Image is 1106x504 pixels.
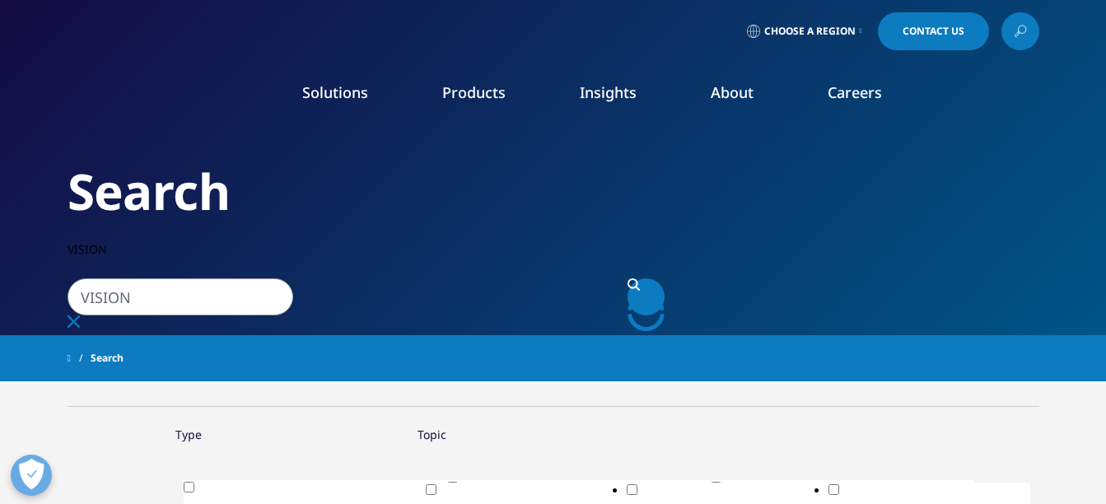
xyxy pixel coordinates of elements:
svg: Clear [68,315,80,328]
span: Search [91,343,124,373]
nav: Primary [206,58,1039,135]
input: Inclusion filter on Asia Pacific; 8 results [426,484,436,495]
input: Inclusion filter on Europe, Middle East, & Africa; 36 results [627,484,637,495]
a: Insights [580,82,637,102]
a: Solutions [302,82,368,102]
a: Contact Us [878,12,989,50]
input: Inclusion filter on Global; 72 results [828,484,839,495]
div: Type facet. [175,427,202,442]
a: Search [628,278,665,315]
h2: Search [68,161,1039,222]
span: VISION [68,241,107,257]
span: Choose a Region [764,25,856,38]
div: Topic facet. [418,427,446,442]
button: Open Preferences [11,455,52,496]
svg: Search [628,278,640,291]
svg: Loading [628,294,665,331]
a: Careers [828,82,882,102]
div: Clear [68,315,710,331]
input: Search [68,278,293,315]
span: Contact Us [903,26,964,36]
input: Inclusion filter on Analyst Report; 1 result [184,482,194,492]
a: Products [442,82,506,102]
a: About [711,82,754,102]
